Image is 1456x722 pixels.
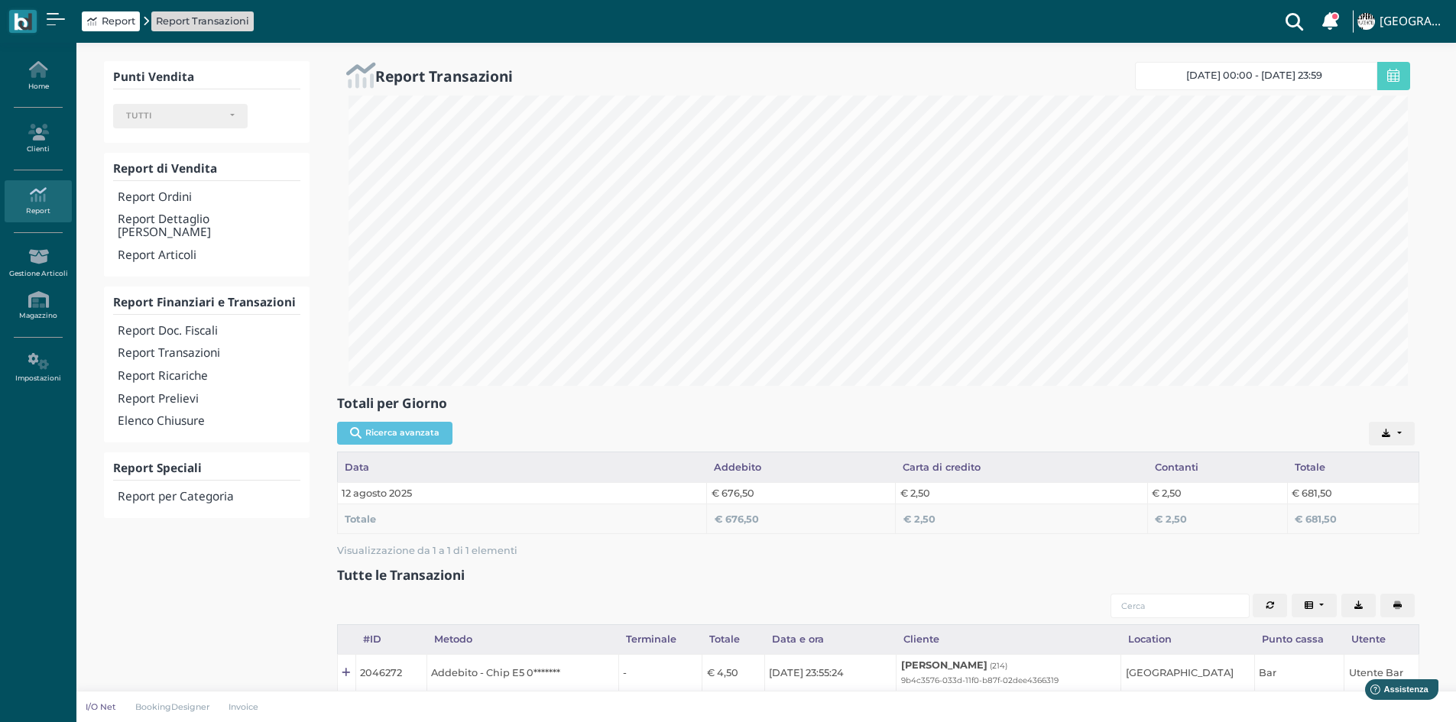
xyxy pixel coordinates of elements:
[5,242,71,284] a: Gestione Articoli
[1295,512,1411,526] div: € 681,50
[901,659,987,671] b: [PERSON_NAME]
[1292,594,1342,618] div: Colonne
[702,655,764,691] td: € 4,50
[1347,675,1443,709] iframe: Help widget launcher
[86,701,116,713] p: I/O Net
[5,118,71,160] a: Clienti
[1147,452,1287,481] div: Contanti
[337,394,447,412] b: Totali per Giorno
[219,701,269,713] a: Invoice
[1344,655,1419,691] td: Utente Bar
[125,701,219,713] a: BookingDesigner
[118,347,300,360] h4: Report Transazioni
[1155,512,1279,526] div: € 2,50
[113,460,202,476] b: Report Speciali
[1111,594,1250,618] input: Cerca
[338,452,707,481] div: Data
[1121,625,1254,654] div: Location
[113,294,296,310] b: Report Finanziari e Transazioni
[1147,482,1287,503] td: € 2,50
[618,625,702,654] div: Terminale
[1287,482,1419,503] td: € 681,50
[118,491,300,503] h4: Report per Categoria
[1254,655,1344,691] td: Bar
[707,452,896,481] div: Addebito
[618,655,702,691] td: -
[1254,625,1344,654] div: Punto cassa
[113,160,217,176] b: Report di Vendita
[355,655,426,691] td: 2046272
[707,482,896,503] td: € 676,50
[715,512,888,526] div: € 676,50
[903,512,1140,526] div: € 2,50
[118,213,300,239] h4: Report Dettaglio [PERSON_NAME]
[113,69,194,85] b: Punti Vendita
[1344,625,1419,654] div: Utente
[702,625,764,654] div: Totale
[1355,3,1447,40] a: ... [GEOGRAPHIC_DATA]
[5,180,71,222] a: Report
[118,249,300,262] h4: Report Articoli
[102,14,135,28] span: Report
[156,14,249,28] a: Report Transazioni
[1186,70,1322,82] span: [DATE] 00:00 - [DATE] 23:59
[14,13,31,31] img: logo
[990,661,1007,671] small: (214)
[897,625,1121,654] div: Cliente
[1357,13,1374,30] img: ...
[896,482,1148,503] td: € 2,50
[118,325,300,338] h4: Report Doc. Fiscali
[896,452,1148,481] div: Carta di credito
[337,540,517,561] span: Visualizzazione da 1 a 1 di 1 elementi
[5,285,71,327] a: Magazzino
[1369,422,1415,446] button: Export
[87,14,135,28] a: Report
[375,68,513,84] h2: Report Transazioni
[118,191,300,204] h4: Report Ordini
[1121,655,1254,691] td: [GEOGRAPHIC_DATA]
[118,415,300,428] h4: Elenco Chiusure
[113,104,248,128] button: TUTTI
[45,12,101,24] span: Assistenza
[118,393,300,406] h4: Report Prelievi
[5,347,71,389] a: Impostazioni
[1380,15,1447,28] h4: [GEOGRAPHIC_DATA]
[901,675,1059,685] small: 9b4c3576-033d-11f0-b87f-02dee4366319
[1341,594,1376,618] button: Export
[337,422,452,445] button: Ricerca avanzata
[5,55,71,97] a: Home
[337,482,706,503] td: 12 agosto 2025
[118,370,300,383] h4: Report Ricariche
[1292,594,1338,618] button: Columns
[337,566,465,584] b: Tutte le Transazioni
[1253,594,1287,618] button: Aggiorna
[426,625,618,654] div: Metodo
[764,625,897,654] div: Data e ora
[126,111,222,121] div: TUTTI
[764,655,897,691] td: [DATE] 23:55:24
[1287,452,1419,481] div: Totale
[345,512,699,526] div: Totale
[355,625,426,654] div: #ID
